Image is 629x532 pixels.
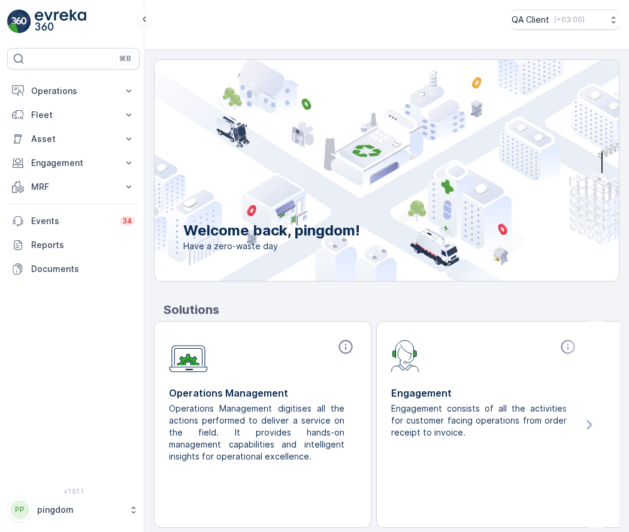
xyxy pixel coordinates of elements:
button: Asset [7,127,140,151]
img: module-icon [391,338,419,372]
p: Operations Management digitises all the actions performed to deliver a service on the field. It p... [169,403,347,463]
a: Reports [7,233,140,257]
span: Have a zero-waste day [183,240,360,252]
p: Fleet [31,109,116,121]
p: QA Client [512,14,549,26]
button: Operations [7,79,140,103]
div: PP [10,500,29,519]
p: Operations [31,85,116,97]
p: Reports [31,239,135,251]
p: Events [31,215,113,227]
a: Events34 [7,209,140,233]
p: Engagement [391,386,579,400]
p: Engagement [31,157,116,169]
p: Welcome back, pingdom! [183,221,360,240]
img: module-icon [169,338,208,373]
img: city illustration [101,60,619,281]
p: Operations Management [169,386,356,400]
p: ( +03:00 ) [554,15,585,25]
a: Documents [7,257,140,281]
p: Asset [31,133,116,145]
p: pingdom [37,504,123,516]
button: QA Client(+03:00) [512,10,619,30]
p: Engagement consists of all the activities for customer facing operations from order receipt to in... [391,403,569,439]
p: Documents [31,263,135,275]
button: PPpingdom [7,497,140,522]
button: Engagement [7,151,140,175]
img: logo [7,10,31,34]
button: Fleet [7,103,140,127]
p: MRF [31,181,116,193]
span: v 1.51.1 [7,488,140,495]
p: ⌘B [119,54,131,64]
button: MRF [7,175,140,199]
p: 34 [122,216,132,226]
p: Solutions [164,301,619,319]
img: logo_light-DOdMpM7g.png [35,10,86,34]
